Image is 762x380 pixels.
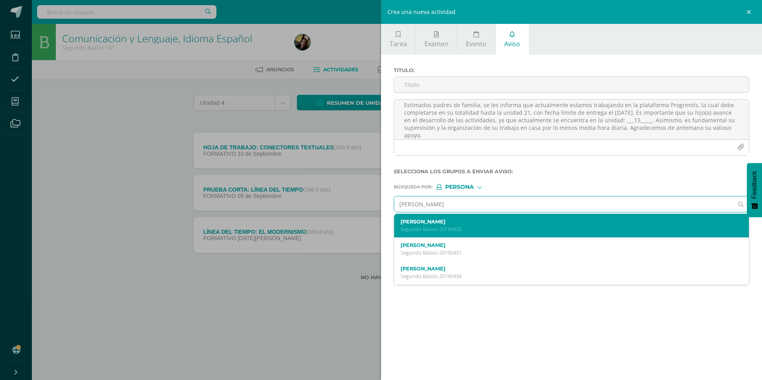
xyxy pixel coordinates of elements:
[390,39,407,48] span: Tarea
[394,67,749,73] label: Titulo :
[504,39,520,48] span: Aviso
[394,168,749,174] label: Selecciona los grupos a enviar aviso :
[466,39,487,48] span: Evento
[424,39,448,48] span: Examen
[381,24,415,55] a: Tarea
[436,184,496,190] div: [object Object]
[496,24,529,55] a: Aviso
[394,77,749,92] input: Titulo
[401,266,727,272] label: [PERSON_NAME]
[401,219,727,225] label: [PERSON_NAME]
[457,24,495,55] a: Evento
[445,185,474,189] span: Persona
[401,242,727,248] label: [PERSON_NAME]
[394,185,432,189] span: Búsqueda por :
[401,249,727,256] p: Segundo Básico 20190431
[401,273,727,280] p: Segundo Básico 20190434
[747,163,762,217] button: Feedback - Mostrar encuesta
[751,171,758,199] span: Feedback
[394,100,749,139] textarea: Estimados padres de familia, se les informa que actualmente estamos trabajando en la plataforma P...
[401,226,727,233] p: Segundo Básico 20190435
[416,24,457,55] a: Examen
[394,196,733,212] input: Ej. Mario Galindo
